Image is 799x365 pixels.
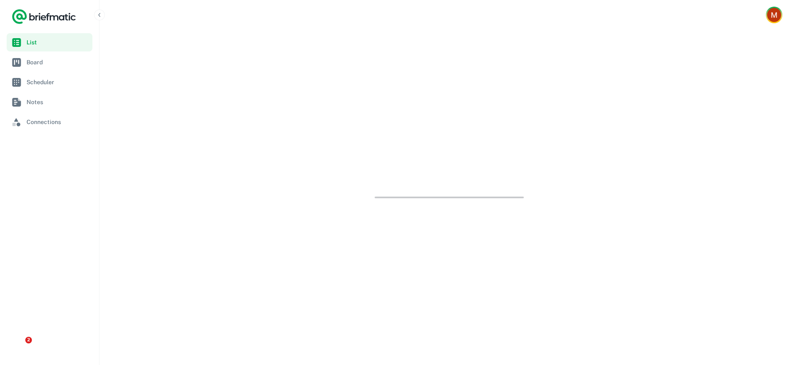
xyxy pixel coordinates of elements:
span: List [27,38,89,47]
a: Notes [7,93,92,111]
span: 2 [25,337,32,343]
a: Logo [12,8,76,25]
a: Board [7,53,92,71]
button: Account button [766,7,782,23]
a: List [7,33,92,51]
iframe: Intercom live chat [8,337,28,357]
a: Scheduler [7,73,92,91]
span: Connections [27,117,89,127]
span: Notes [27,97,89,107]
img: Myranda James [767,8,781,22]
span: Scheduler [27,78,89,87]
span: Board [27,58,89,67]
a: Connections [7,113,92,131]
